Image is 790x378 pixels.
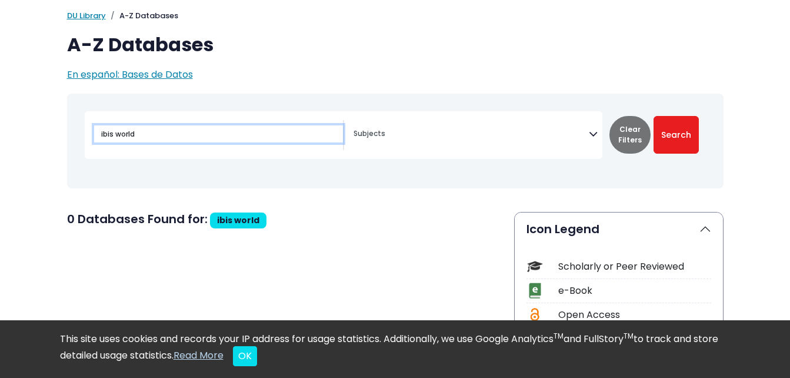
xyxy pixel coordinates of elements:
[554,331,564,341] sup: TM
[217,214,259,226] span: ibis world
[624,331,634,341] sup: TM
[67,10,724,22] nav: breadcrumb
[60,332,731,366] div: This site uses cookies and records your IP address for usage statistics. Additionally, we use Goo...
[515,213,723,246] button: Icon Legend
[558,260,711,274] div: Scholarly or Peer Reviewed
[67,94,724,188] nav: Search filters
[67,68,193,81] a: En español: Bases de Datos
[354,130,589,140] textarea: Search
[174,349,224,362] a: Read More
[609,116,651,154] button: Clear Filters
[67,10,106,21] a: DU Library
[527,283,543,299] img: Icon e-Book
[654,116,699,154] button: Submit for Search Results
[106,10,178,22] li: A-Z Databases
[67,211,208,227] span: 0 Databases Found for:
[527,258,543,274] img: Icon Scholarly or Peer Reviewed
[94,125,343,142] input: Search database by title or keyword
[528,307,542,323] img: Icon Open Access
[558,284,711,298] div: e-Book
[233,346,257,366] button: Close
[67,34,724,56] h1: A-Z Databases
[558,308,711,322] div: Open Access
